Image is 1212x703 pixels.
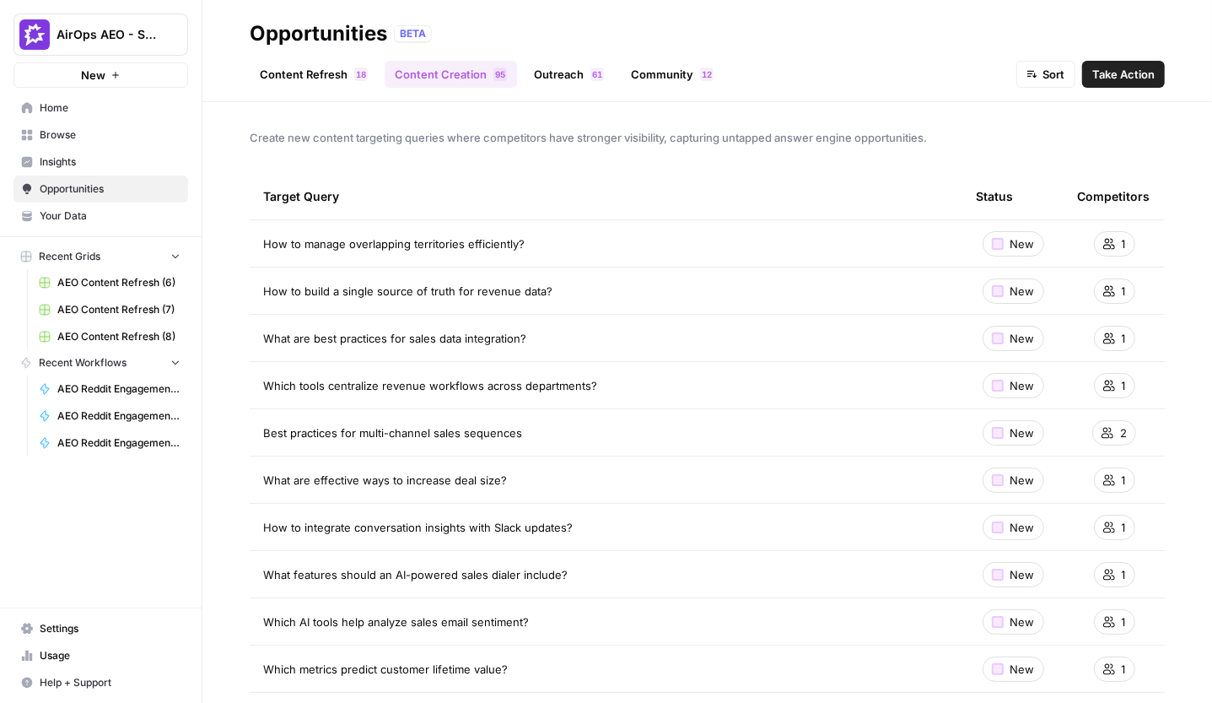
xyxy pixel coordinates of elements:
[263,425,522,441] span: Best practices for multi-channel sales sequences
[1010,661,1035,678] span: New
[39,249,100,264] span: Recent Grids
[57,26,159,43] span: AirOps AEO - Single Brand (Gong)
[19,19,50,50] img: AirOps AEO - Single Brand (Gong) Logo
[13,62,188,88] button: New
[39,355,127,370] span: Recent Workflows
[31,403,188,430] a: AEO Reddit Engagement - Fork
[263,519,573,536] span: How to integrate conversation insights with Slack updates?
[57,408,180,424] span: AEO Reddit Engagement - Fork
[57,275,180,290] span: AEO Content Refresh (6)
[263,566,568,583] span: What features should an AI-powered sales dialer include?
[500,68,505,81] span: 5
[700,68,714,81] div: 12
[621,61,724,88] a: Community12
[263,377,597,394] span: Which tools centralize revenue workflows across departments?
[263,330,526,347] span: What are best practices for sales data integration?
[1122,472,1126,489] span: 1
[1010,377,1035,394] span: New
[40,208,180,224] span: Your Data
[40,621,180,636] span: Settings
[250,61,378,88] a: Content Refresh18
[13,642,188,669] a: Usage
[1010,235,1035,252] span: New
[524,61,614,88] a: Outreach61
[356,68,361,81] span: 1
[597,68,602,81] span: 1
[13,244,188,269] button: Recent Grids
[702,68,707,81] span: 1
[1010,425,1035,441] span: New
[976,173,1013,219] div: Status
[40,675,180,690] span: Help + Support
[31,269,188,296] a: AEO Content Refresh (6)
[1010,283,1035,300] span: New
[263,472,507,489] span: What are effective ways to increase deal size?
[1122,377,1126,394] span: 1
[57,381,180,397] span: AEO Reddit Engagement - Fork
[40,154,180,170] span: Insights
[263,661,508,678] span: Which metrics predict customer lifetime value?
[1010,519,1035,536] span: New
[495,68,500,81] span: 9
[1122,235,1126,252] span: 1
[493,68,507,81] div: 95
[1077,173,1150,219] div: Competitors
[40,127,180,143] span: Browse
[40,100,180,116] span: Home
[1042,66,1064,83] span: Sort
[31,323,188,350] a: AEO Content Refresh (8)
[57,302,180,317] span: AEO Content Refresh (7)
[13,350,188,376] button: Recent Workflows
[1122,566,1126,583] span: 1
[361,68,366,81] span: 8
[13,669,188,696] button: Help + Support
[13,176,188,203] a: Opportunities
[13,149,188,176] a: Insights
[263,614,529,630] span: Which AI tools help analyze sales email sentiment?
[13,122,188,149] a: Browse
[57,435,180,451] span: AEO Reddit Engagement - Fork
[263,173,949,219] div: Target Query
[354,68,368,81] div: 18
[1010,566,1035,583] span: New
[1122,519,1126,536] span: 1
[250,20,387,47] div: Opportunities
[394,25,432,42] div: BETA
[263,235,525,252] span: How to manage overlapping territories efficiently?
[13,14,188,56] button: Workspace: AirOps AEO - Single Brand (Gong)
[385,61,517,88] a: Content Creation95
[31,296,188,323] a: AEO Content Refresh (7)
[1092,66,1155,83] span: Take Action
[592,68,597,81] span: 6
[250,129,1165,146] span: Create new content targeting queries where competitors have stronger visibility, capturing untapp...
[590,68,604,81] div: 61
[1010,330,1035,347] span: New
[1122,283,1126,300] span: 1
[57,329,180,344] span: AEO Content Refresh (8)
[1016,61,1075,88] button: Sort
[707,68,712,81] span: 2
[1120,425,1127,441] span: 2
[1122,614,1126,630] span: 1
[13,95,188,122] a: Home
[13,203,188,230] a: Your Data
[81,67,105,84] span: New
[40,181,180,197] span: Opportunities
[263,283,552,300] span: How to build a single source of truth for revenue data?
[1122,661,1126,678] span: 1
[31,430,188,457] a: AEO Reddit Engagement - Fork
[40,648,180,663] span: Usage
[1082,61,1165,88] button: Take Action
[31,376,188,403] a: AEO Reddit Engagement - Fork
[1122,330,1126,347] span: 1
[1010,472,1035,489] span: New
[1010,614,1035,630] span: New
[13,615,188,642] a: Settings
